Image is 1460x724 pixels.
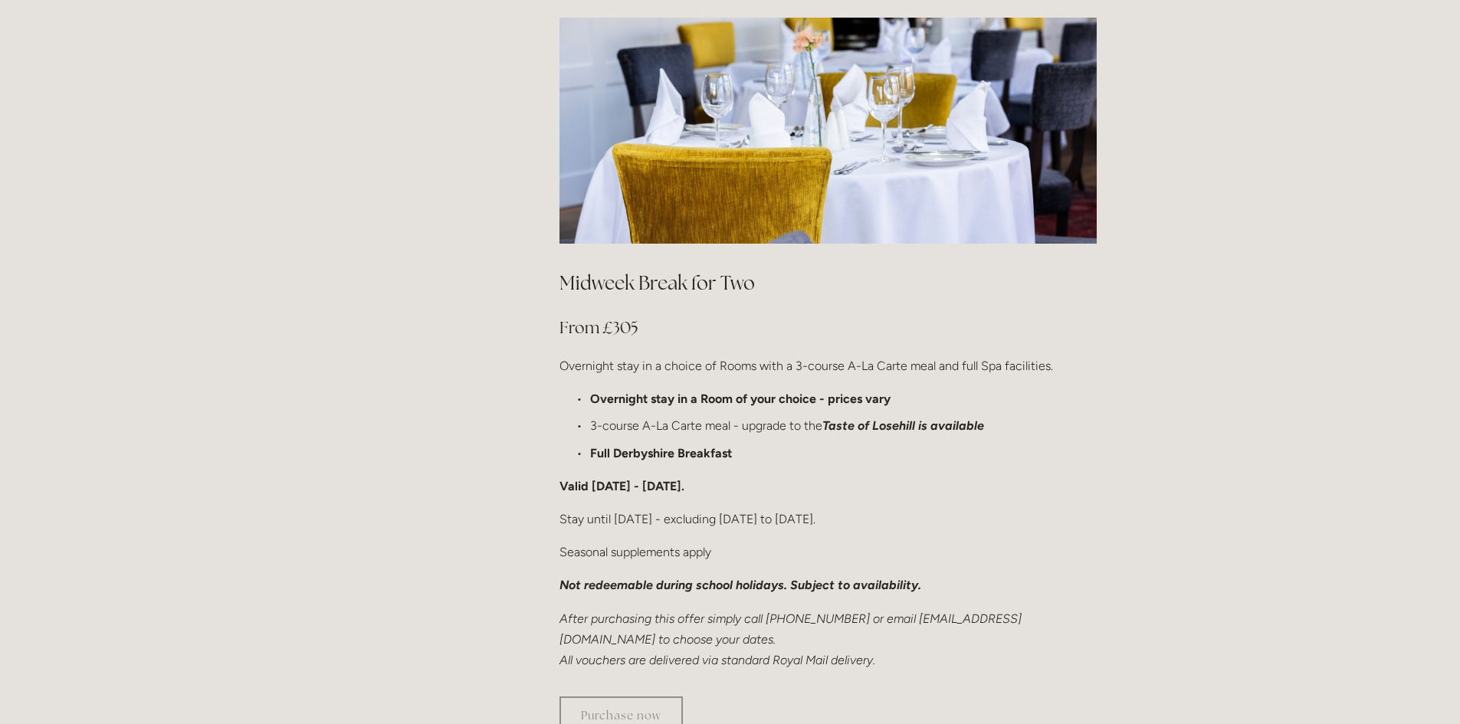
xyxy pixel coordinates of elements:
strong: Valid [DATE] - [DATE]. [559,479,684,493]
em: Taste of Losehill is available [822,418,984,433]
strong: Full Derbyshire Breakfast [590,446,732,460]
em: After purchasing this offer simply call [PHONE_NUMBER] or email [EMAIL_ADDRESS][DOMAIN_NAME] to c... [559,611,1022,667]
p: Stay until [DATE] - excluding [DATE] to [DATE]. [559,509,1097,529]
h3: From £305 [559,313,1097,343]
h2: Midweek Break for Two [559,270,1097,296]
p: Overnight stay in a choice of Rooms with a 3-course A-La Carte meal and full Spa facilities. [559,355,1097,376]
p: Seasonal supplements apply [559,542,1097,562]
em: Not redeemable during school holidays. Subject to availability. [559,578,921,592]
strong: Overnight stay in a Room of your choice - prices vary [590,391,891,406]
img: 190325_losehillhousehotel_015.jpg [559,18,1097,244]
p: 3-course A-La Carte meal - upgrade to the [590,415,1097,436]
